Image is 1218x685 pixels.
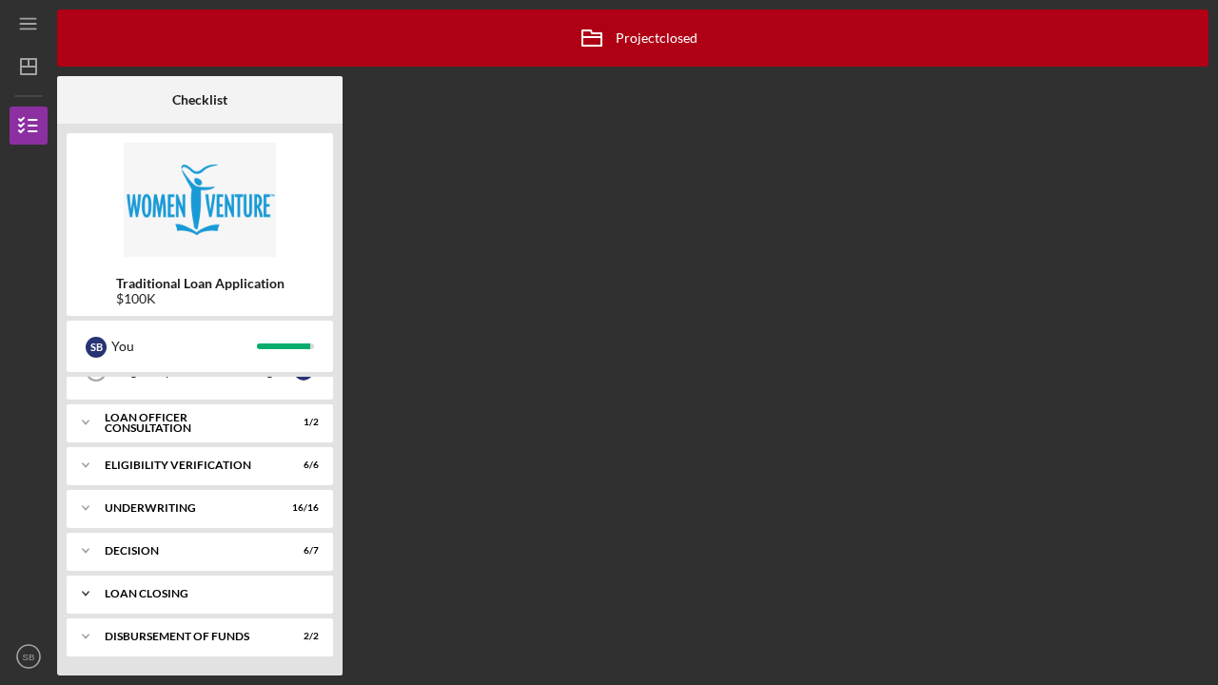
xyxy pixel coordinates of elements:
[105,545,271,557] div: Decision
[10,637,48,675] button: SB
[105,460,271,471] div: Eligibility Verification
[23,652,35,662] text: SB
[285,631,319,642] div: 2 / 2
[116,276,285,291] b: Traditional Loan Application
[116,291,285,306] div: $100K
[105,502,271,514] div: Underwriting
[285,417,319,428] div: 1 / 2
[111,330,257,362] div: You
[105,412,271,434] div: Loan Officer Consultation
[67,143,333,257] img: Product logo
[105,631,271,642] div: Disbursement of Funds
[172,92,227,108] b: Checklist
[86,337,107,358] div: S B
[285,545,319,557] div: 6 / 7
[105,588,309,599] div: Loan Closing
[76,352,324,390] a: 5Eligibility Phone ScreeningSB
[285,502,319,514] div: 16 / 16
[285,460,319,471] div: 6 / 6
[568,14,697,62] div: Project closed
